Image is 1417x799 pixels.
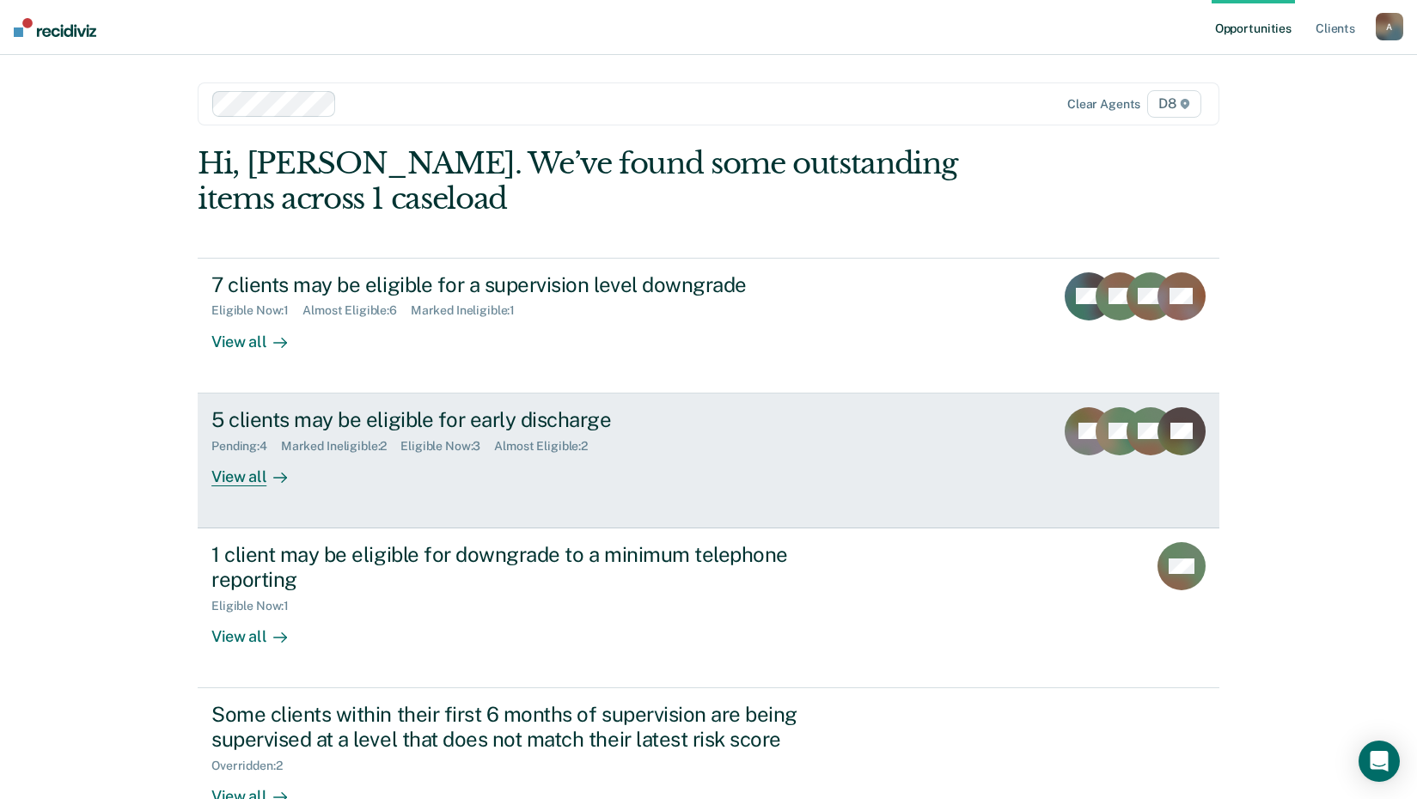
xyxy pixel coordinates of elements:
button: A [1376,13,1403,40]
a: 5 clients may be eligible for early dischargePending:4Marked Ineligible:2Eligible Now:3Almost Eli... [198,393,1219,528]
div: Eligible Now : 1 [211,303,302,318]
div: Eligible Now : 1 [211,599,302,613]
a: 7 clients may be eligible for a supervision level downgradeEligible Now:1Almost Eligible:6Marked ... [198,258,1219,393]
div: Almost Eligible : 6 [302,303,411,318]
div: View all [211,613,308,646]
div: View all [211,453,308,486]
div: Some clients within their first 6 months of supervision are being supervised at a level that does... [211,702,815,752]
div: Pending : 4 [211,439,281,454]
div: Hi, [PERSON_NAME]. We’ve found some outstanding items across 1 caseload [198,146,1015,217]
a: 1 client may be eligible for downgrade to a minimum telephone reportingEligible Now:1View all [198,528,1219,688]
div: 5 clients may be eligible for early discharge [211,407,815,432]
div: 1 client may be eligible for downgrade to a minimum telephone reporting [211,542,815,592]
div: Marked Ineligible : 2 [281,439,400,454]
div: 7 clients may be eligible for a supervision level downgrade [211,272,815,297]
div: Open Intercom Messenger [1359,741,1400,782]
div: Eligible Now : 3 [400,439,494,454]
div: Overridden : 2 [211,759,296,773]
div: View all [211,318,308,351]
img: Recidiviz [14,18,96,37]
div: Marked Ineligible : 1 [411,303,528,318]
span: D8 [1147,90,1201,118]
div: Almost Eligible : 2 [494,439,602,454]
div: Clear agents [1067,97,1140,112]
